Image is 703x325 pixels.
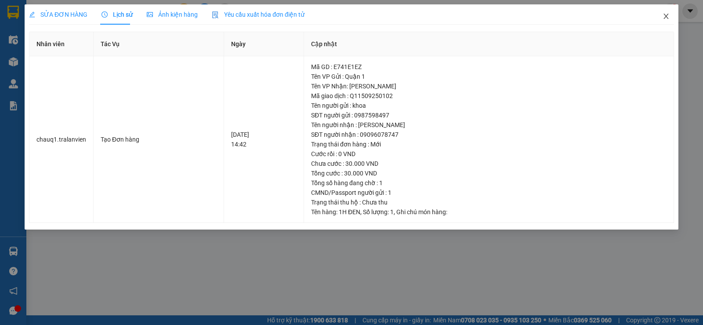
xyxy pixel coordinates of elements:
div: Trạng thái thu hộ : Chưa thu [311,197,667,207]
span: 1 [390,208,394,215]
div: Tên người nhận : [PERSON_NAME] [311,120,667,130]
b: [DOMAIN_NAME] [74,33,121,40]
div: Tên hàng: , Số lượng: , Ghi chú món hàng: [311,207,667,217]
div: Tổng cước : 30.000 VND [311,168,667,178]
div: Tên VP Nhận: [PERSON_NAME] [311,81,667,91]
b: Trà Lan Viên - Gửi khách hàng [54,13,87,100]
b: Trà Lan Viên [11,57,32,98]
div: Mã giao dịch : Q11509250102 [311,91,667,101]
span: clock-circle [101,11,108,18]
th: Ngày [224,32,304,56]
th: Cập nhật [304,32,674,56]
span: 1H ĐEN [339,208,360,215]
span: close [663,13,670,20]
div: Tạo Đơn hàng [101,135,217,144]
div: SĐT người nhận : 09096078747 [311,130,667,139]
span: Lịch sử [101,11,133,18]
div: Tên người gửi : khoa [311,101,667,110]
div: SĐT người gửi : 0987598497 [311,110,667,120]
div: Chưa cước : 30.000 VND [311,159,667,168]
li: (c) 2017 [74,42,121,53]
div: Tên VP Gửi : Quận 1 [311,72,667,81]
span: Yêu cầu xuất hóa đơn điện tử [212,11,304,18]
button: Close [654,4,678,29]
img: icon [212,11,219,18]
img: logo.jpg [95,11,116,32]
div: [DATE] 14:42 [231,130,297,149]
span: SỬA ĐƠN HÀNG [29,11,87,18]
div: Mã GD : E741E1EZ [311,62,667,72]
span: picture [147,11,153,18]
td: chauq1.tralanvien [29,56,94,223]
div: Cước rồi : 0 VND [311,149,667,159]
div: Trạng thái đơn hàng : Mới [311,139,667,149]
span: Ảnh kiện hàng [147,11,198,18]
div: Tổng số hàng đang chờ : 1 [311,178,667,188]
th: Nhân viên [29,32,94,56]
div: CMND/Passport người gửi : 1 [311,188,667,197]
span: edit [29,11,35,18]
th: Tác Vụ [94,32,224,56]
